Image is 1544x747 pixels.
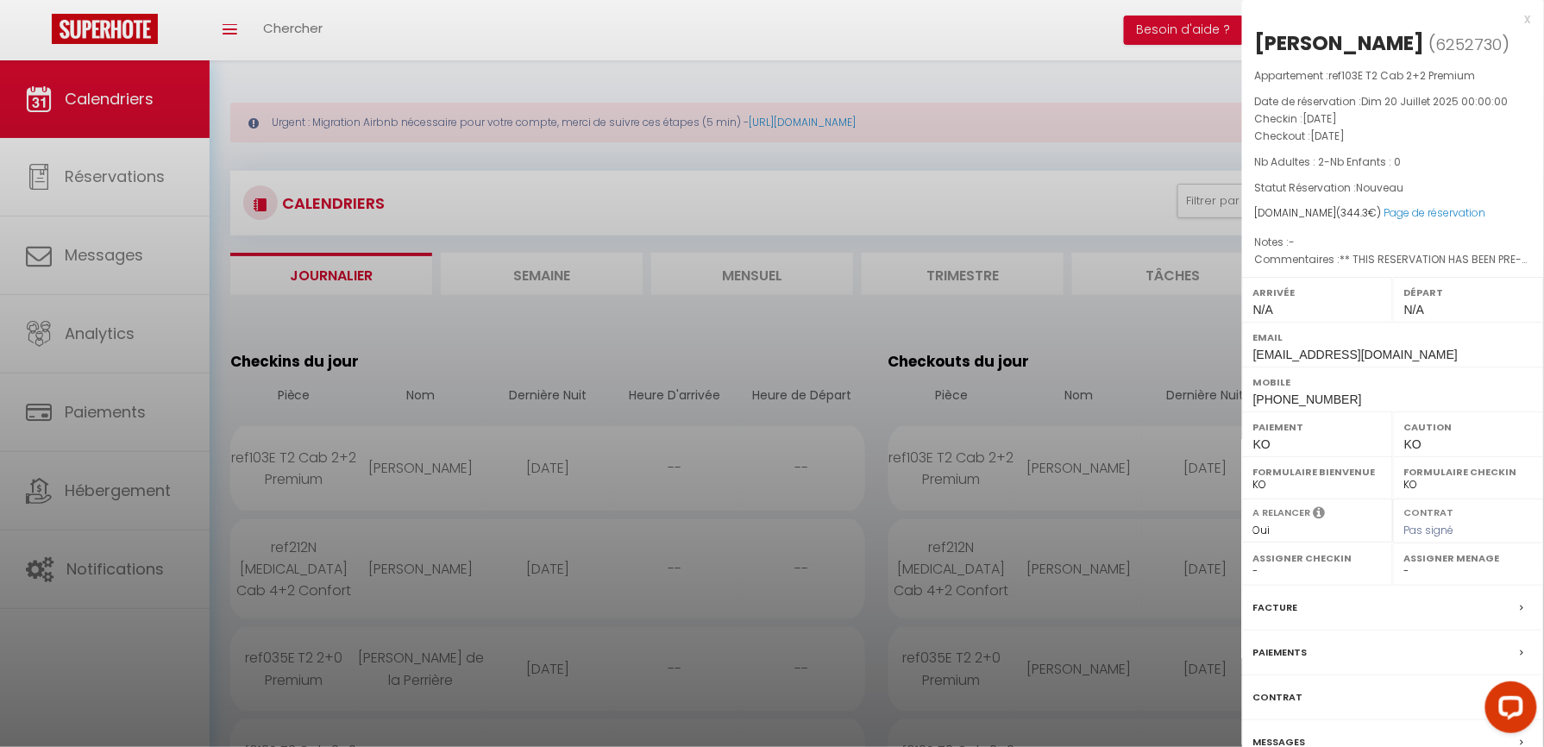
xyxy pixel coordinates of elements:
[1329,68,1476,83] span: ref103E T2 Cab 2+2 Premium
[1242,9,1531,29] div: x
[1404,523,1454,537] span: Pas signé
[1255,205,1531,222] div: [DOMAIN_NAME]
[1404,437,1422,451] span: KO
[1255,93,1531,110] p: Date de réservation :
[1404,505,1454,517] label: Contrat
[1404,418,1533,436] label: Caution
[1253,373,1533,391] label: Mobile
[1311,129,1346,143] span: [DATE]
[1253,392,1362,406] span: [PHONE_NUMBER]
[1341,205,1369,220] span: 344.3
[1255,128,1531,145] p: Checkout :
[1255,179,1531,197] p: Statut Réservation :
[1253,303,1273,317] span: N/A
[1429,32,1510,56] span: ( )
[1253,418,1382,436] label: Paiement
[1404,463,1533,480] label: Formulaire Checkin
[1255,234,1531,251] p: Notes :
[1253,437,1271,451] span: KO
[1253,505,1311,520] label: A relancer
[1255,154,1531,171] p: -
[1253,348,1458,361] span: [EMAIL_ADDRESS][DOMAIN_NAME]
[1314,505,1326,524] i: Sélectionner OUI si vous souhaiter envoyer les séquences de messages post-checkout
[1404,303,1424,317] span: N/A
[1404,284,1533,301] label: Départ
[1255,251,1531,268] p: Commentaires :
[1253,284,1382,301] label: Arrivée
[1331,154,1402,169] span: Nb Enfants : 0
[1362,94,1509,109] span: Dim 20 Juillet 2025 00:00:00
[1255,154,1325,169] span: Nb Adultes : 2
[1255,29,1425,57] div: [PERSON_NAME]
[1384,205,1486,220] a: Page de réservation
[1253,463,1382,480] label: Formulaire Bienvenue
[1303,111,1338,126] span: [DATE]
[1357,180,1404,195] span: Nouveau
[1253,599,1298,617] label: Facture
[1255,67,1531,85] p: Appartement :
[1253,329,1533,346] label: Email
[1472,675,1544,747] iframe: LiveChat chat widget
[1253,643,1308,662] label: Paiements
[1253,549,1382,567] label: Assigner Checkin
[1404,549,1533,567] label: Assigner Menage
[1436,34,1503,55] span: 6252730
[1253,688,1303,706] label: Contrat
[1255,110,1531,128] p: Checkin :
[1290,235,1296,249] span: -
[1337,205,1382,220] span: ( €)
